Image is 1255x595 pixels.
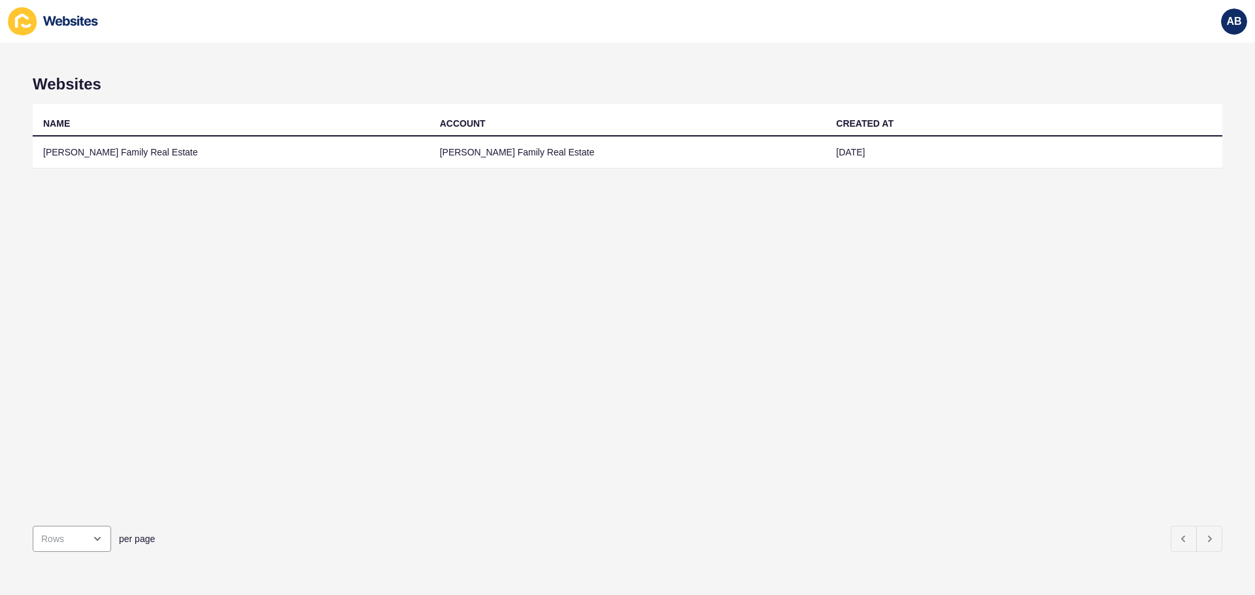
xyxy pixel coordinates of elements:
div: open menu [33,526,111,552]
h1: Websites [33,75,1222,93]
div: ACCOUNT [440,117,486,130]
td: [PERSON_NAME] Family Real Estate [429,137,826,169]
div: NAME [43,117,70,130]
div: CREATED AT [836,117,894,130]
span: AB [1226,15,1241,28]
span: per page [119,532,155,545]
td: [DATE] [826,137,1222,169]
td: [PERSON_NAME] Family Real Estate [33,137,429,169]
